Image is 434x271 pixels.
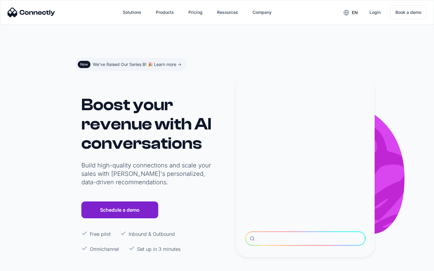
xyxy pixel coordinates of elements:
div: en [339,8,362,17]
p: Build high-quality connections and scale your sales with [PERSON_NAME]'s personalized, data-drive... [81,161,214,186]
div: Solutions [123,8,141,17]
div: Company [248,5,276,20]
a: NewWe've Raised Our Series B! 🎉 Learn more -> [75,58,186,71]
h1: Boost your revenue with AI conversations [81,95,214,153]
p: Free pilot [90,230,111,238]
a: Login [365,5,385,20]
div: Resources [212,5,243,20]
ul: Language list [12,260,36,269]
a: Schedule a demo [81,201,158,218]
div: Login [370,8,381,17]
a: Pricing [184,5,207,20]
div: Solutions [118,5,146,20]
p: Omnichannel [90,245,119,253]
div: Products [156,8,174,17]
div: New [80,62,88,67]
div: Resources [217,8,238,17]
div: We've Raised Our Series B! 🎉 Learn more -> [93,60,181,69]
div: en [352,8,358,17]
a: Book a demo [390,5,426,19]
div: Products [151,5,179,20]
div: Company [253,8,272,17]
img: Connectly Logo [8,8,55,17]
p: Set up in 3 minutes [137,245,181,253]
aside: Language selected: English [6,260,36,269]
p: Inbound & Outbound [129,230,175,238]
div: Pricing [188,8,203,17]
